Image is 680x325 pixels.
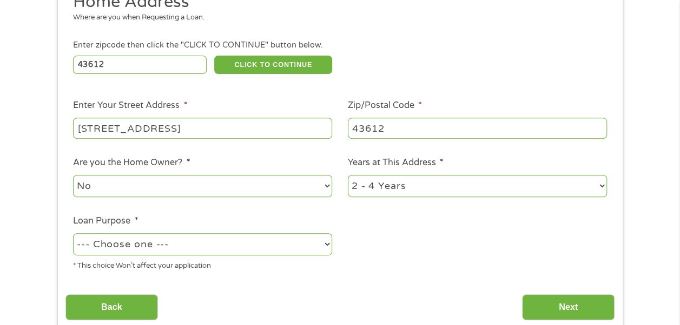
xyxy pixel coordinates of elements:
[73,100,187,111] label: Enter Your Street Address
[73,257,332,272] div: * This choice Won’t affect your application
[348,100,422,111] label: Zip/Postal Code
[73,215,138,227] label: Loan Purpose
[214,56,332,74] button: CLICK TO CONTINUE
[73,157,190,168] label: Are you the Home Owner?
[73,56,207,74] input: Enter Zipcode (e.g 01510)
[65,294,158,321] input: Back
[73,12,599,23] div: Where are you when Requesting a Loan.
[73,39,606,51] div: Enter zipcode then click the "CLICK TO CONTINUE" button below.
[73,118,332,138] input: 1 Main Street
[348,157,444,168] label: Years at This Address
[522,294,615,321] input: Next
